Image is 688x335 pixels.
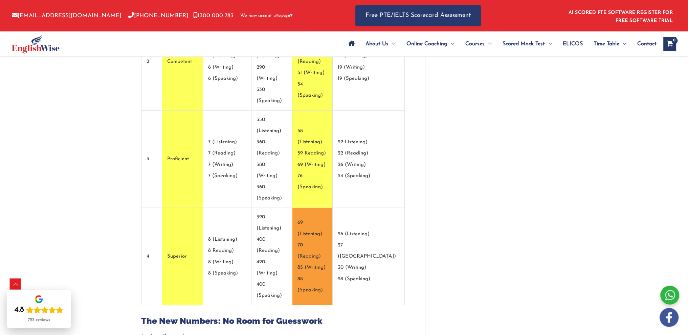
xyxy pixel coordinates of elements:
a: AI SCORED PTE SOFTWARE REGISTER FOR FREE SOFTWARE TRIAL [569,10,673,23]
td: 350 (Listening) 360 (Reading) 380 (Writing) 360 (Speaking) [251,111,292,208]
td: 26 (Listening) 27 ([GEOGRAPHIC_DATA]) 30 (Writing) 28 (Speaking) [333,208,405,305]
td: Competent [162,13,203,111]
td: 7 (Listening) 7 (Reading) 7 (Writing) 7 (Speaking) [203,111,251,208]
span: Courses [465,32,485,56]
td: Superior [162,208,203,305]
h2: The New Numbers: No Room for Guesswork [141,315,405,327]
a: Time TableMenu Toggle [588,32,632,56]
td: 6 (Listening) 6 (Reading) 6 (Writing) 6 (Speaking) [203,13,251,111]
span: Contact [637,32,657,56]
nav: Site Navigation: Main Menu [343,32,657,56]
span: ELICOS [563,32,583,56]
td: 69 (Listening) 70 (Reading) 85 (Writing) 88 (Speaking) [292,208,332,305]
a: Scored Mock TestMenu Toggle [497,32,557,56]
a: ELICOS [557,32,588,56]
a: 1300 000 783 [193,13,234,19]
td: 58 (Listening) 59 Reading) 69 (Writing) 76 (Speaking) [292,111,332,208]
span: Menu Toggle [545,32,552,56]
span: Menu Toggle [389,32,396,56]
span: We now accept [240,13,272,19]
td: 4 [141,208,162,305]
a: Contact [632,32,657,56]
a: View Shopping Cart, empty [663,37,676,51]
a: [PHONE_NUMBER] [128,13,188,19]
a: Online CoachingMenu Toggle [401,32,460,56]
div: 723 reviews [28,317,50,323]
td: 2 [141,13,162,111]
td: 16 (Listening) 16 (Reading) 19 (Writing) 19 (Speaking) [333,13,405,111]
span: Menu Toggle [485,32,492,56]
span: Menu Toggle [619,32,626,56]
td: 290 (Listening) 310 (Reading) 290 (Writing) 330 (Speaking) [251,13,292,111]
a: About UsMenu Toggle [360,32,401,56]
span: Menu Toggle [447,32,454,56]
span: About Us [365,32,389,56]
td: 47 (Listening) 48 (Reading) 51 (Writing) 54 (Speaking) [292,13,332,111]
a: [EMAIL_ADDRESS][DOMAIN_NAME] [12,13,121,19]
img: cropped-ew-logo [12,35,60,53]
span: Time Table [594,32,619,56]
td: 8 (Listening) 8 Reading) 8 (Writing) 8 (Speaking) [203,208,251,305]
aside: Header Widget 1 [564,5,676,27]
span: Online Coaching [406,32,447,56]
span: Scored Mock Test [503,32,545,56]
img: white-facebook.png [660,308,679,327]
div: 4.8 [15,305,24,315]
a: Free PTE/IELTS Scorecard Assessment [355,5,481,26]
img: Afterpay-Logo [274,14,292,18]
a: CoursesMenu Toggle [460,32,497,56]
div: Rating: 4.8 out of 5 [15,305,63,315]
td: Proficient [162,111,203,208]
td: 22 Listening) 22 (Reading) 26 (Writing) 24 (Speaking) [333,111,405,208]
td: 390 (Listening) 400 (Reading) 420 (Writing) 400 (Speaking) [251,208,292,305]
td: 3 [141,111,162,208]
